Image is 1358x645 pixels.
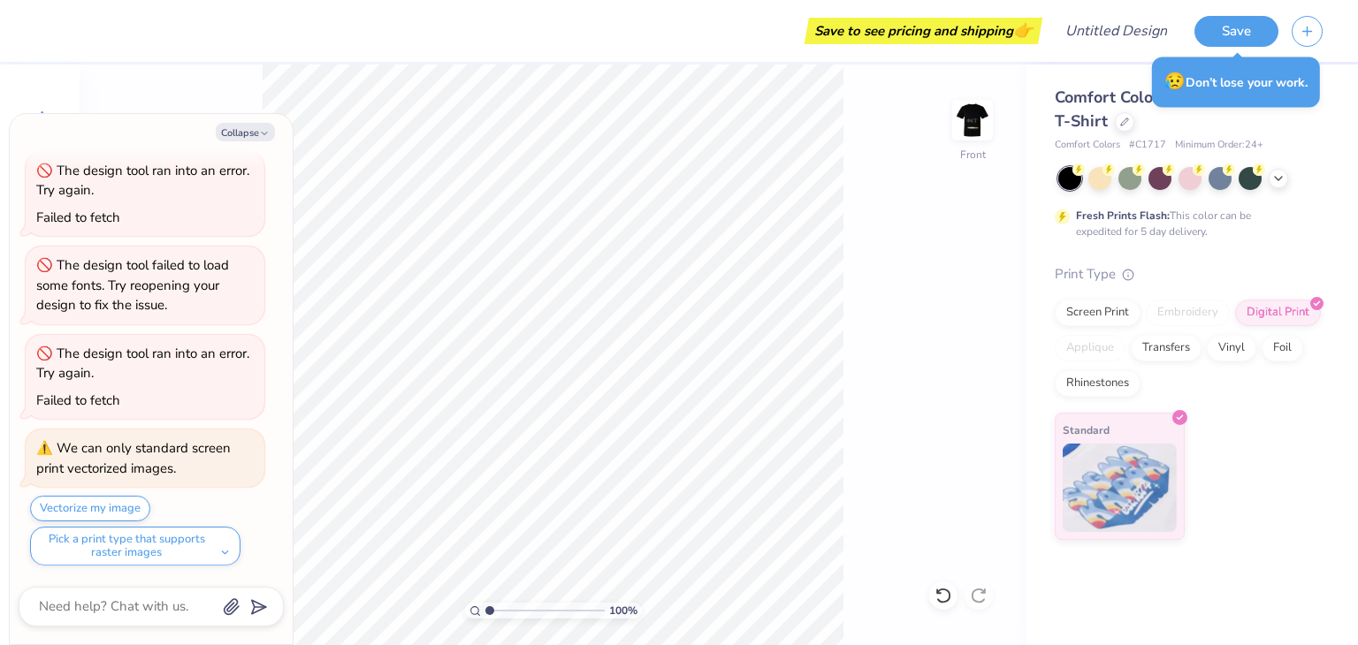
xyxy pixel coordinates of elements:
div: The design tool ran into an error. Try again. [36,345,249,383]
span: 👉 [1013,19,1033,41]
div: Rhinestones [1055,370,1141,397]
div: Applique [1055,335,1125,361]
div: The design tool failed to load some fonts. Try reopening your design to fix the issue. [36,256,229,314]
div: This color can be expedited for 5 day delivery. [1076,208,1293,239]
span: Standard [1063,421,1110,439]
div: Vinyl [1207,335,1256,361]
img: Standard [1063,444,1177,532]
button: Save [1194,16,1278,47]
div: We can only standard screen print vectorized images. [36,439,231,477]
div: Transfers [1131,335,1202,361]
div: Failed to fetch [36,209,120,226]
span: 100 % [609,603,637,618]
div: Embroidery [1146,300,1230,326]
div: Screen Print [1055,300,1141,326]
span: Minimum Order: 24 + [1175,138,1263,153]
div: Failed to fetch [36,391,120,409]
img: Front [955,102,990,138]
div: Foil [1262,335,1303,361]
button: Vectorize my image [30,496,150,521]
div: Save to see pricing and shipping [809,18,1038,44]
span: Comfort Colors [1055,138,1120,153]
div: Digital Print [1235,300,1321,326]
span: # C1717 [1129,138,1166,153]
div: Front [960,147,986,163]
div: Print Type [1055,264,1323,285]
button: Collapse [216,123,275,141]
div: The design tool ran into an error. Try again. [36,162,249,200]
span: Comfort Colors Adult Heavyweight T-Shirt [1055,87,1317,132]
button: Pick a print type that supports raster images [30,527,240,565]
strong: Fresh Prints Flash: [1076,209,1170,223]
input: Untitled Design [1051,13,1181,49]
